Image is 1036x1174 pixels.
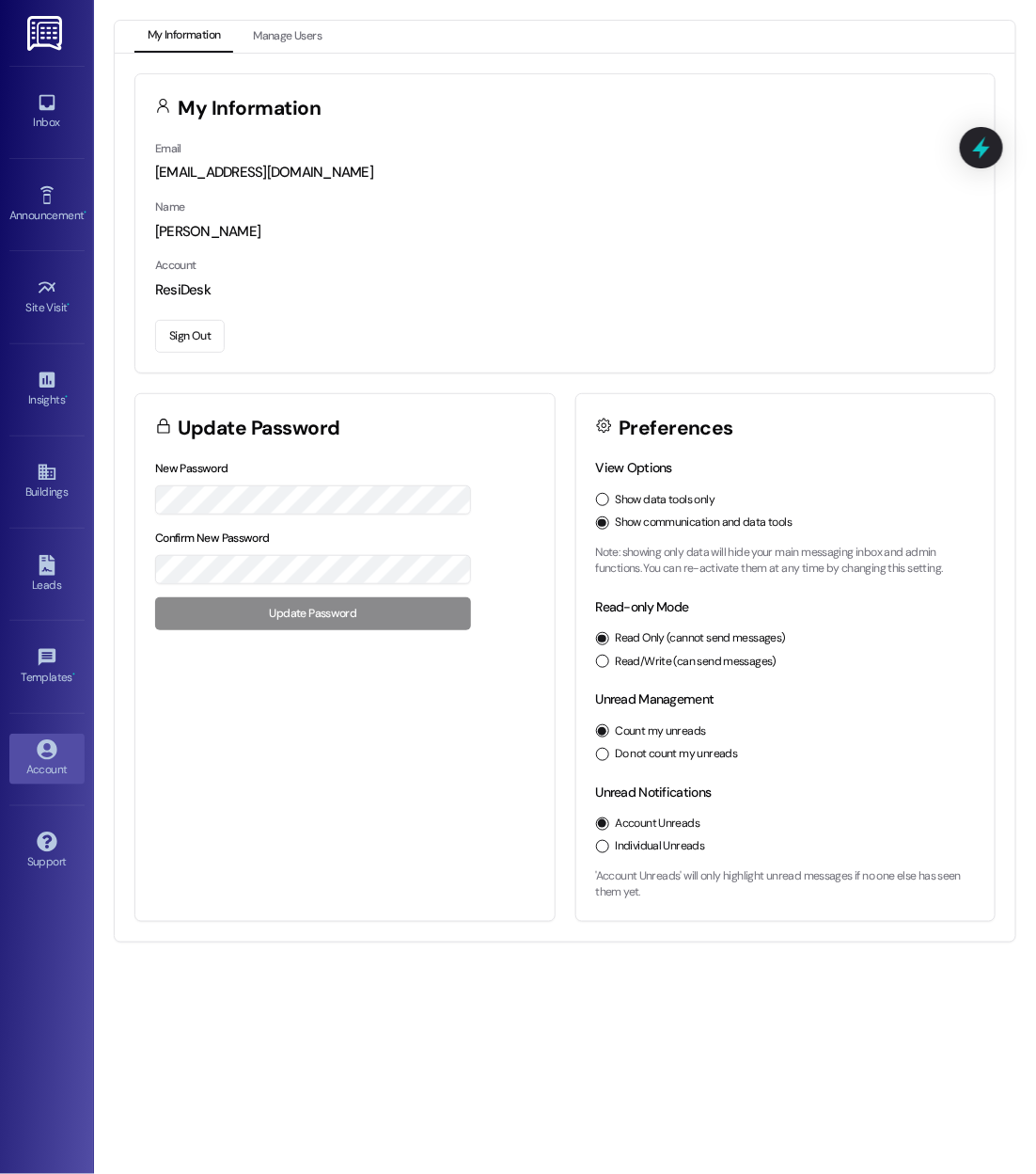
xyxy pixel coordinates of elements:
[616,492,715,509] label: Show data tools only
[84,206,86,219] span: •
[596,459,673,476] label: View Options
[9,87,85,137] a: Inbox
[65,390,68,404] span: •
[616,630,786,647] label: Read Only (cannot send messages)
[9,826,85,877] a: Support
[616,746,738,763] label: Do not count my unreads
[27,16,66,51] img: ResiDesk Logo
[179,419,340,438] h3: Update Password
[155,163,975,182] div: [EMAIL_ADDRESS][DOMAIN_NAME]
[9,272,85,323] a: Site Visit •
[596,690,714,707] label: Unread Management
[616,723,706,740] label: Count my unreads
[134,21,233,53] button: My Information
[596,784,712,801] label: Unread Notifications
[616,838,705,855] label: Individual Unreads
[616,816,700,833] label: Account Unreads
[155,531,270,546] label: Confirm New Password
[72,668,75,681] span: •
[155,199,185,214] label: Name
[616,515,793,531] label: Show communication and data tools
[596,545,976,578] p: Note: showing only data will hide your main messaging inbox and admin functions. You can re-activ...
[155,280,975,300] div: ResiDesk
[9,364,85,415] a: Insights •
[155,461,228,476] label: New Password
[619,419,733,438] h3: Preferences
[68,298,71,311] span: •
[155,222,975,242] div: [PERSON_NAME]
[179,99,322,119] h3: My Information
[9,734,85,785] a: Account
[616,654,777,671] label: Read/Write (can send messages)
[596,598,689,615] label: Read-only Mode
[9,549,85,600] a: Leads
[155,141,181,156] label: Email
[9,642,85,692] a: Templates •
[596,868,976,901] p: 'Account Unreads' will only highlight unread messages if no one else has seen them yet.
[240,21,335,53] button: Manage Users
[155,258,196,273] label: Account
[9,456,85,507] a: Buildings
[155,320,225,353] button: Sign Out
